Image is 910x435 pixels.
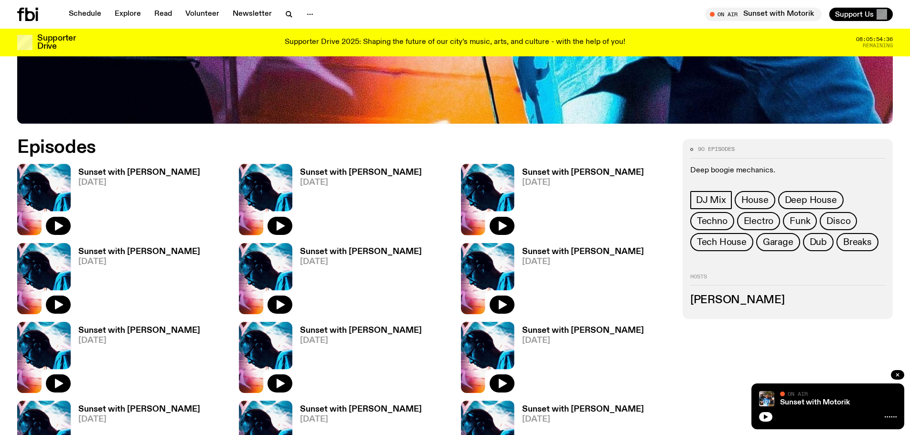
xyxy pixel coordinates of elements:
h2: Hosts [690,274,885,286]
span: 90 episodes [698,147,735,152]
h3: Sunset with [PERSON_NAME] [300,169,422,177]
span: Tech House [697,237,747,247]
h3: Sunset with [PERSON_NAME] [300,248,422,256]
img: Simon Caldwell stands side on, looking downwards. He has headphones on. Behind him is a brightly ... [17,243,71,314]
p: Deep boogie mechanics. [690,166,885,175]
img: Simon Caldwell stands side on, looking downwards. He has headphones on. Behind him is a brightly ... [239,322,292,393]
a: Explore [109,8,147,21]
h2: Episodes [17,139,597,156]
span: [DATE] [300,415,422,424]
a: Techno [690,212,734,230]
span: [DATE] [78,415,200,424]
a: Dub [803,233,834,251]
span: [DATE] [522,179,644,187]
span: Funk [790,216,810,226]
a: Garage [756,233,800,251]
span: Deep House [785,195,837,205]
a: Volunteer [180,8,225,21]
span: [DATE] [522,258,644,266]
p: Supporter Drive 2025: Shaping the future of our city’s music, arts, and culture - with the help o... [285,38,625,47]
img: Simon Caldwell stands side on, looking downwards. He has headphones on. Behind him is a brightly ... [239,164,292,235]
a: Disco [820,212,857,230]
a: Sunset with [PERSON_NAME][DATE] [71,248,200,314]
h3: Sunset with [PERSON_NAME] [522,405,644,414]
img: Simon Caldwell stands side on, looking downwards. He has headphones on. Behind him is a brightly ... [17,164,71,235]
a: Tech House [690,233,753,251]
a: Sunset with [PERSON_NAME][DATE] [514,169,644,235]
span: Dub [810,237,827,247]
span: [DATE] [78,258,200,266]
a: House [735,191,775,209]
img: Simon Caldwell stands side on, looking downwards. He has headphones on. Behind him is a brightly ... [461,322,514,393]
h3: Sunset with [PERSON_NAME] [78,248,200,256]
span: Disco [826,216,850,226]
span: On Air [788,391,808,397]
a: Read [149,8,178,21]
a: Deep House [778,191,844,209]
span: [DATE] [300,337,422,345]
span: [DATE] [522,337,644,345]
img: Simon Caldwell stands side on, looking downwards. He has headphones on. Behind him is a brightly ... [239,243,292,314]
span: [DATE] [78,179,200,187]
span: 08:05:54:36 [856,37,893,42]
h3: [PERSON_NAME] [690,295,885,306]
h3: Sunset with [PERSON_NAME] [78,405,200,414]
h3: Sunset with [PERSON_NAME] [78,169,200,177]
h3: Sunset with [PERSON_NAME] [300,405,422,414]
span: Techno [697,216,728,226]
h3: Sunset with [PERSON_NAME] [300,327,422,335]
a: Sunset with [PERSON_NAME][DATE] [514,248,644,314]
span: Remaining [863,43,893,48]
a: Sunset with [PERSON_NAME][DATE] [292,248,422,314]
span: Electro [744,216,774,226]
a: Sunset with [PERSON_NAME][DATE] [292,169,422,235]
h3: Sunset with [PERSON_NAME] [78,327,200,335]
h3: Supporter Drive [37,34,75,51]
span: DJ Mix [696,195,726,205]
a: Sunset with [PERSON_NAME][DATE] [71,327,200,393]
span: [DATE] [300,179,422,187]
a: Newsletter [227,8,278,21]
span: [DATE] [300,258,422,266]
img: Simon Caldwell stands side on, looking downwards. He has headphones on. Behind him is a brightly ... [461,164,514,235]
h3: Sunset with [PERSON_NAME] [522,248,644,256]
button: Support Us [829,8,893,21]
a: Breaks [836,233,878,251]
a: Sunset with [PERSON_NAME][DATE] [71,169,200,235]
a: Sunset with Motorik [780,399,850,406]
h3: Sunset with [PERSON_NAME] [522,327,644,335]
img: Simon Caldwell stands side on, looking downwards. He has headphones on. Behind him is a brightly ... [17,322,71,393]
span: [DATE] [78,337,200,345]
a: Schedule [63,8,107,21]
span: Garage [763,237,793,247]
a: DJ Mix [690,191,732,209]
a: Electro [737,212,781,230]
span: [DATE] [522,415,644,424]
button: On AirSunset with Motorik [705,8,822,21]
h3: Sunset with [PERSON_NAME] [522,169,644,177]
a: Sunset with [PERSON_NAME][DATE] [514,327,644,393]
span: Support Us [835,10,874,19]
img: Simon Caldwell stands side on, looking downwards. He has headphones on. Behind him is a brightly ... [461,243,514,314]
a: Funk [783,212,817,230]
a: Sunset with [PERSON_NAME][DATE] [292,327,422,393]
img: Andrew, Reenie, and Pat stand in a row, smiling at the camera, in dappled light with a vine leafe... [759,391,774,406]
span: House [741,195,769,205]
span: Breaks [843,237,872,247]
